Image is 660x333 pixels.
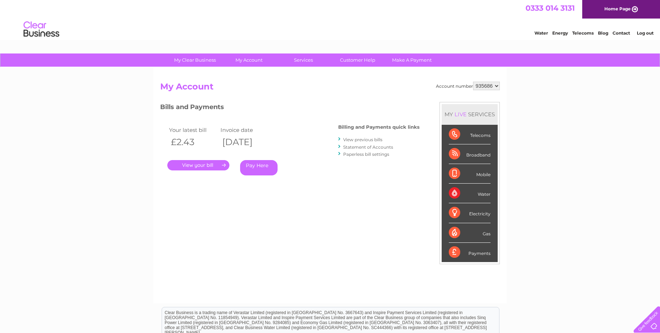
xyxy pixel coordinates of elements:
[167,125,219,135] td: Your latest bill
[23,19,60,40] img: logo.png
[162,4,499,35] div: Clear Business is a trading name of Verastar Limited (registered in [GEOGRAPHIC_DATA] No. 3667643...
[552,30,568,36] a: Energy
[442,104,498,124] div: MY SERVICES
[449,243,491,262] div: Payments
[449,125,491,144] div: Telecoms
[167,160,229,170] a: .
[613,30,630,36] a: Contact
[328,53,387,67] a: Customer Help
[219,125,270,135] td: Invoice date
[598,30,608,36] a: Blog
[343,144,393,150] a: Statement of Accounts
[160,102,420,114] h3: Bills and Payments
[449,164,491,184] div: Mobile
[382,53,441,67] a: Make A Payment
[343,137,382,142] a: View previous bills
[343,152,389,157] a: Paperless bill settings
[534,30,548,36] a: Water
[220,53,279,67] a: My Account
[274,53,333,67] a: Services
[167,135,219,149] th: £2.43
[338,124,420,130] h4: Billing and Payments quick links
[166,53,224,67] a: My Clear Business
[449,144,491,164] div: Broadband
[449,203,491,223] div: Electricity
[637,30,654,36] a: Log out
[526,4,575,12] a: 0333 014 3131
[240,160,278,175] a: Pay Here
[449,223,491,243] div: Gas
[453,111,468,118] div: LIVE
[436,82,500,90] div: Account number
[449,184,491,203] div: Water
[572,30,594,36] a: Telecoms
[160,82,500,95] h2: My Account
[219,135,270,149] th: [DATE]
